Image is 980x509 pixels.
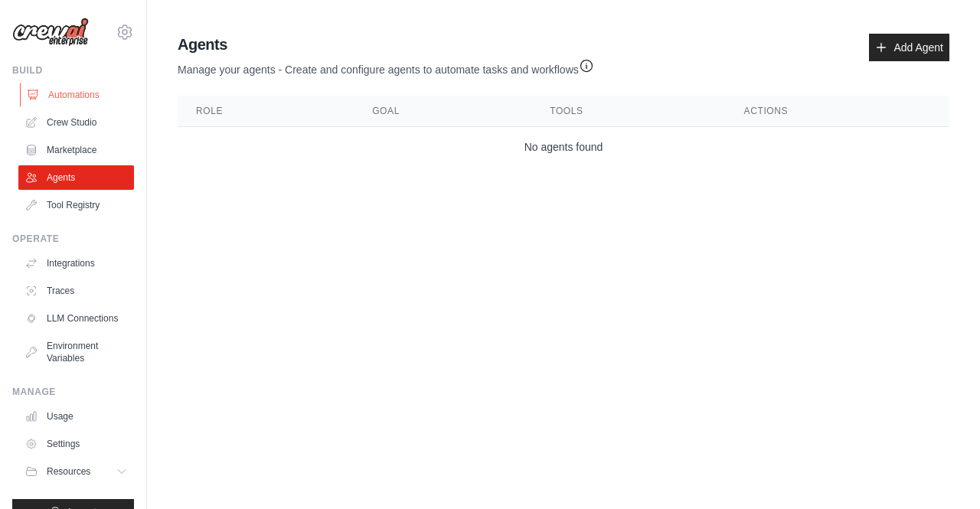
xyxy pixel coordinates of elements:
a: Usage [18,404,134,429]
a: Settings [18,432,134,456]
p: Manage your agents - Create and configure agents to automate tasks and workflows [178,55,594,77]
h2: Agents [178,34,594,55]
th: Role [178,96,354,127]
div: Operate [12,233,134,245]
span: Resources [47,465,90,478]
a: Environment Variables [18,334,134,370]
a: Automations [20,83,136,107]
td: No agents found [178,127,949,168]
a: Marketplace [18,138,134,162]
th: Tools [531,96,725,127]
a: Traces [18,279,134,303]
div: Build [12,64,134,77]
a: Add Agent [869,34,949,61]
a: LLM Connections [18,306,134,331]
th: Goal [354,96,531,127]
img: Logo [12,18,89,47]
a: Integrations [18,251,134,276]
a: Tool Registry [18,193,134,217]
th: Actions [726,96,949,127]
div: Manage [12,386,134,398]
a: Agents [18,165,134,190]
button: Resources [18,459,134,484]
a: Crew Studio [18,110,134,135]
